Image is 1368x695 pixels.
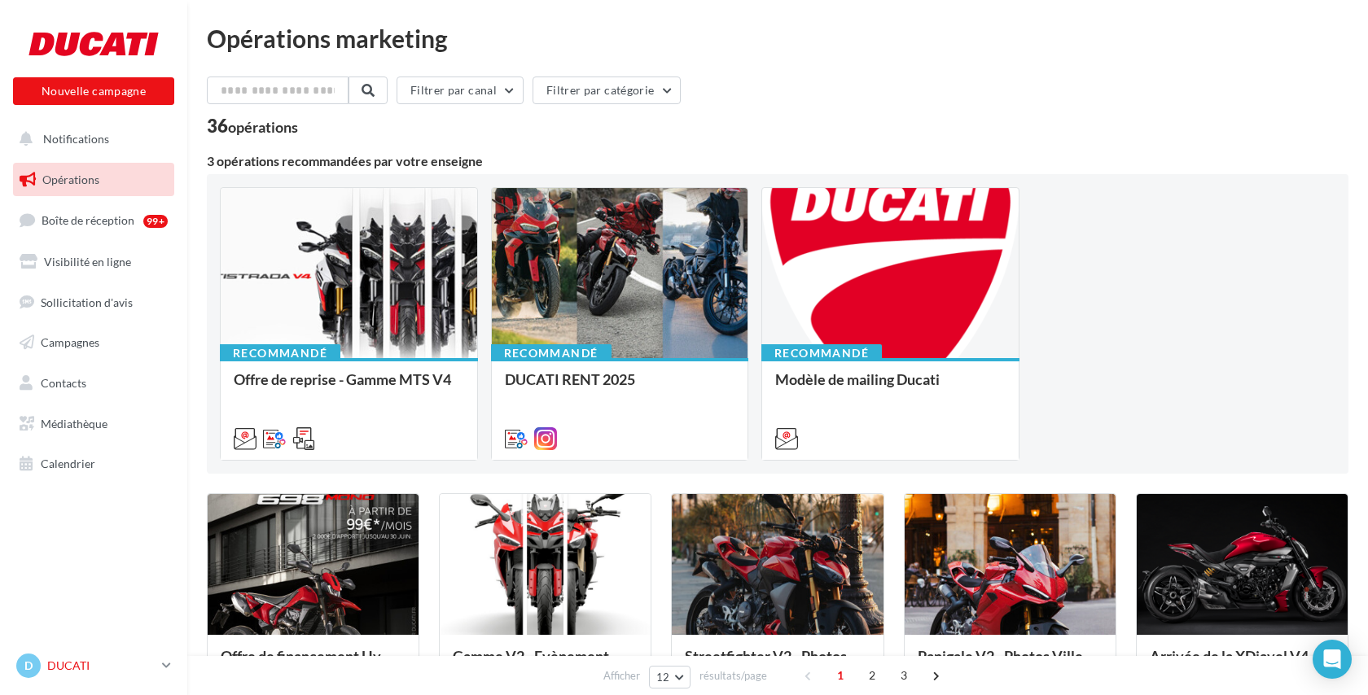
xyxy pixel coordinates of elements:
button: 12 [649,666,691,688]
div: Recommandé [491,344,612,362]
div: Opérations marketing [207,26,1348,50]
a: Opérations [10,163,178,197]
span: Notifications [43,132,109,146]
span: Opérations [42,173,99,186]
a: Calendrier [10,447,178,481]
div: 99+ [143,215,168,228]
p: DUCATI [47,658,156,674]
span: Visibilité en ligne [44,255,131,269]
div: DUCATI RENT 2025 [505,371,735,404]
span: résultats/page [699,668,767,684]
div: Panigale V2 - Photos Ville [918,648,1103,680]
div: 36 [207,117,298,135]
button: Filtrer par catégorie [533,76,681,104]
div: Gamme V2 - Evènement en concession [453,648,638,680]
span: Boîte de réception [42,213,134,227]
a: Campagnes [10,326,178,360]
span: Médiathèque [41,417,107,431]
span: 2 [859,662,885,688]
a: Boîte de réception99+ [10,203,178,238]
button: Nouvelle campagne [13,77,174,105]
span: Contacts [41,376,86,390]
span: 1 [827,662,853,688]
span: Calendrier [41,457,95,470]
span: Campagnes [41,335,99,349]
a: D DUCATI [13,650,174,681]
div: Offre de financement Hypermotard 698 Mono [221,648,406,680]
a: Visibilité en ligne [10,245,178,279]
div: Offre de reprise - Gamme MTS V4 [234,371,464,404]
button: Filtrer par canal [397,76,524,104]
div: Open Intercom Messenger [1313,640,1352,679]
span: D [24,658,33,674]
button: Notifications [10,122,171,156]
div: Streetfighter V2 - Photos Ville [685,648,870,680]
div: opérations [228,120,298,134]
div: Recommandé [220,344,340,362]
div: Modèle de mailing Ducati [775,371,1006,404]
div: Arrivée de la XDiavel V4 en concession [1150,648,1335,680]
span: Sollicitation d'avis [41,295,133,308]
a: Contacts [10,366,178,400]
span: Afficher [603,668,640,684]
div: Recommandé [761,344,882,362]
a: Sollicitation d'avis [10,286,178,320]
a: Médiathèque [10,407,178,441]
span: 3 [891,662,917,688]
span: 12 [656,671,670,684]
div: 3 opérations recommandées par votre enseigne [207,155,1348,168]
